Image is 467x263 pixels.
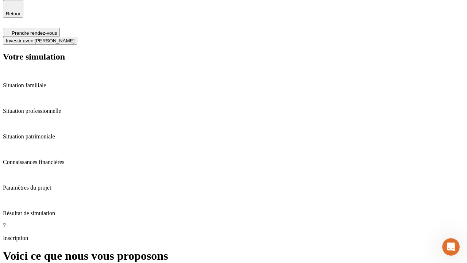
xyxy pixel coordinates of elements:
span: Investir avec [PERSON_NAME] [6,38,74,43]
button: Prendre rendez-vous [3,28,60,37]
h2: Votre simulation [3,52,464,62]
span: Prendre rendez-vous [12,30,57,36]
h1: Voici ce que nous vous proposons [3,249,464,263]
button: Investir avec [PERSON_NAME] [3,37,77,45]
p: 7 [3,222,464,229]
p: Connaissances financières [3,159,464,165]
p: Paramètres du projet [3,184,464,191]
iframe: Intercom live chat [442,238,460,256]
p: Inscription [3,235,464,241]
span: Retour [6,11,20,16]
p: Situation patrimoniale [3,133,464,140]
p: Situation professionnelle [3,108,464,114]
p: Résultat de simulation [3,210,464,217]
p: Situation familiale [3,82,464,89]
